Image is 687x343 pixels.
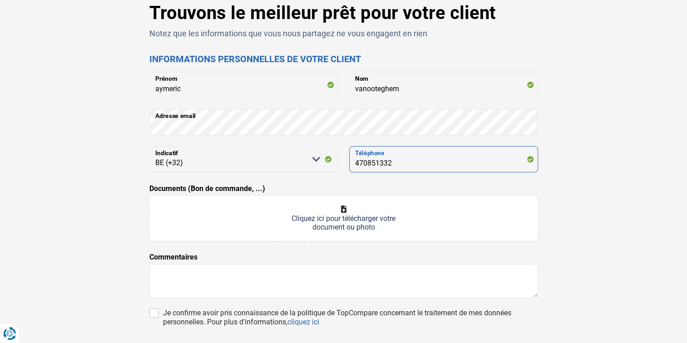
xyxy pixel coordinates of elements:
select: Indicatif [149,146,338,172]
div: Je confirme avoir pris connaissance de la politique de TopCompare concernant le traitement de mes... [163,309,538,327]
a: cliquez ici [287,318,319,326]
input: 401020304 [349,146,538,172]
h1: Trouvons le meilleur prêt pour votre client [149,2,538,24]
label: Commentaires [149,252,198,263]
p: Notez que les informations que vous nous partagez ne vous engagent en rien [149,28,538,39]
h2: Informations personnelles de votre client [149,54,538,64]
label: Documents (Bon de commande, ...) [149,183,265,194]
